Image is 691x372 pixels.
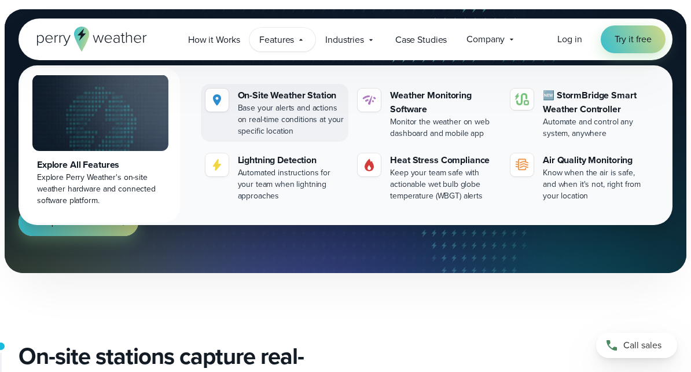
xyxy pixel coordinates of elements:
span: Company [466,32,505,46]
span: Features [259,33,294,47]
img: software-icon.svg [362,93,376,107]
div: Base your alerts and actions on real-time conditions at your specific location [238,102,344,137]
a: Air Quality Monitoring Know when the air is safe, and when it's not, right from your location [506,149,654,207]
img: Location.svg [210,93,224,107]
a: How it Works [178,28,249,51]
img: lightning-icon.svg [210,158,224,172]
img: aqi-icon.svg [515,158,529,172]
div: Explore Perry Weather's on-site weather hardware and connected software platform. [37,172,164,207]
div: 🆕 StormBridge Smart Weather Controller [543,89,649,116]
a: 🆕 StormBridge Smart Weather Controller Automate and control any system, anywhere [506,84,654,144]
div: Automated instructions for your team when lightning approaches [238,167,344,202]
a: On-Site Weather Station Base your alerts and actions on real-time conditions at your specific loc... [201,84,349,142]
a: Call sales [596,333,677,358]
a: Request more info [19,208,138,236]
div: Explore All Features [37,158,164,172]
span: Try it free [615,32,652,46]
a: Lightning Detection Automated instructions for your team when lightning approaches [201,149,349,207]
span: Call sales [623,338,661,352]
span: Case Studies [395,33,447,47]
img: Gas.svg [362,158,376,172]
a: Try it free [601,25,666,53]
a: Case Studies [385,28,457,51]
img: stormbridge-icon-V6.svg [515,93,529,105]
a: Explore All Features Explore Perry Weather's on-site weather hardware and connected software plat... [21,68,180,223]
a: Heat Stress Compliance Keep your team safe with actionable wet bulb globe temperature (WBGT) alerts [353,149,501,207]
a: Log in [557,32,582,46]
div: Keep your team safe with actionable wet bulb globe temperature (WBGT) alerts [390,167,497,202]
div: On-Site Weather Station [238,89,344,102]
div: Lightning Detection [238,153,344,167]
div: Automate and control any system, anywhere [543,116,649,139]
div: Weather Monitoring Software [390,89,497,116]
a: Weather Monitoring Software Monitor the weather on web dashboard and mobile app [353,84,501,144]
div: Know when the air is safe, and when it's not, right from your location [543,167,649,202]
div: Monitor the weather on web dashboard and mobile app [390,116,497,139]
span: How it Works [188,33,240,47]
span: Industries [325,33,364,47]
div: Air Quality Monitoring [543,153,649,167]
div: Heat Stress Compliance [390,153,497,167]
